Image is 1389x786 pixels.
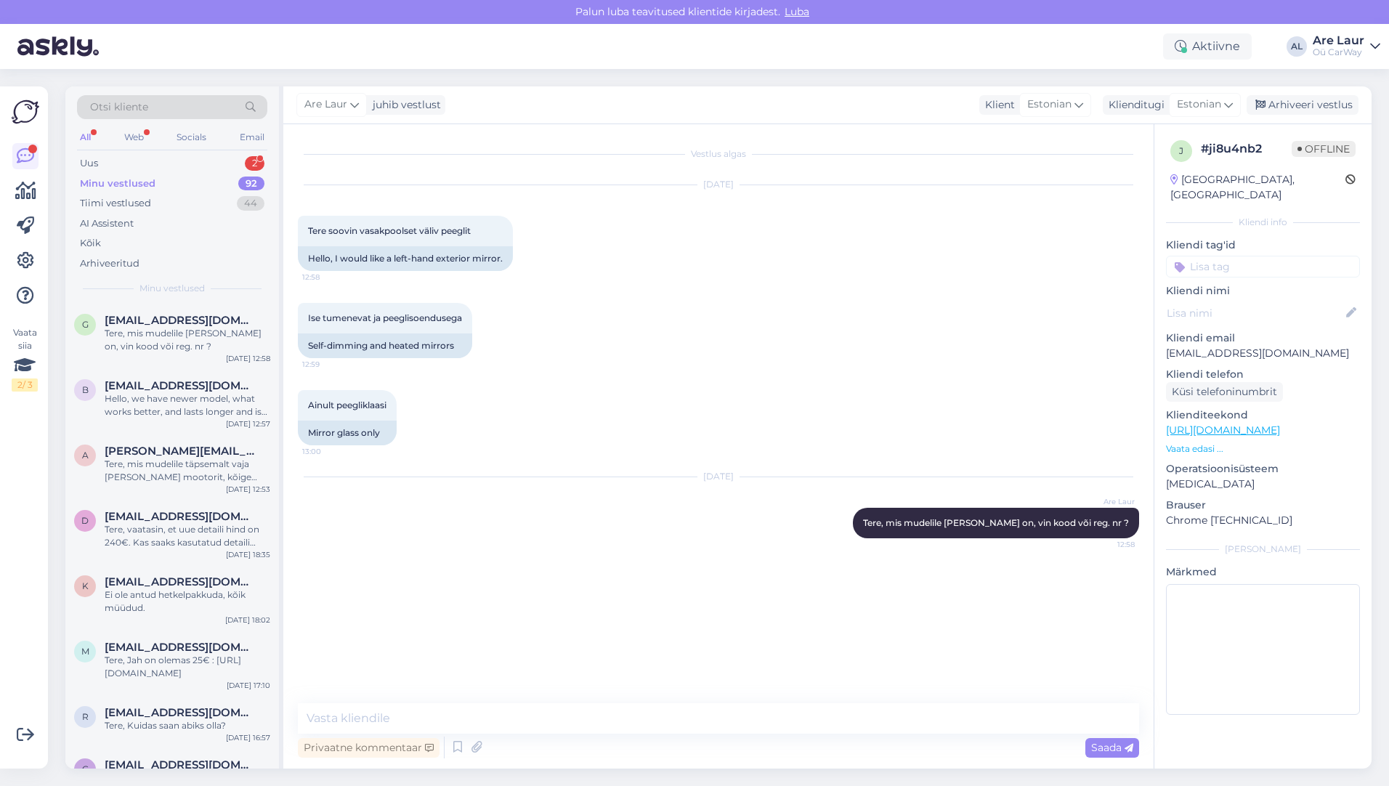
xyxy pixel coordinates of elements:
div: Arhiveeritud [80,256,139,271]
span: Luba [780,5,814,18]
p: Brauser [1166,498,1360,513]
div: [DATE] 16:57 [226,732,270,743]
span: Are Laur [304,97,347,113]
div: Tere, Kuidas saan abiks olla? [105,719,270,732]
p: Kliendi email [1166,331,1360,346]
div: Tere, mis mudelile täpsemalt vaja [PERSON_NAME] mootorit, kõige parem oleks kui helistate 5213002... [105,458,270,484]
span: Tere soovin vasakpoolset väliv peeglit [308,225,471,236]
span: Minu vestlused [139,282,205,295]
div: [DATE] 12:53 [226,484,270,495]
div: Klienditugi [1103,97,1165,113]
span: Saada [1091,741,1133,754]
div: Hello, we have newer model, what works better, and lasts longer and is more bullet proof. We will... [105,392,270,418]
div: Kliendi info [1166,216,1360,229]
span: kaarelkutsaar687@gmail.com [105,575,256,588]
div: Socials [174,128,209,147]
p: Kliendi tag'id [1166,238,1360,253]
div: Tere, mis mudelile [PERSON_NAME] on, vin kood või reg. nr ? [105,327,270,353]
div: Tiimi vestlused [80,196,151,211]
div: Uus [80,156,98,171]
div: Are Laur [1313,35,1364,46]
span: d [81,515,89,526]
p: Klienditeekond [1166,408,1360,423]
p: Chrome [TECHNICAL_ID] [1166,513,1360,528]
span: andres.loss@mail.ee [105,445,256,458]
div: 44 [237,196,264,211]
span: Are Laur [1080,496,1135,507]
div: 2 [245,156,264,171]
input: Lisa nimi [1167,305,1343,321]
span: davrkru@gmail.com [105,510,256,523]
span: balashovandrey0@gmail.com [105,379,256,392]
div: juhib vestlust [367,97,441,113]
span: Tere, mis mudelile [PERSON_NAME] on, vin kood või reg. nr ? [863,517,1129,528]
div: [DATE] 18:35 [226,549,270,560]
span: 12:59 [302,359,357,370]
p: Vaata edasi ... [1166,442,1360,455]
div: Web [121,128,147,147]
span: Estonian [1177,97,1221,113]
div: Kõik [80,236,101,251]
a: Are LaurOü CarWay [1313,35,1380,58]
div: Aktiivne [1163,33,1252,60]
p: Kliendi nimi [1166,283,1360,299]
p: [MEDICAL_DATA] [1166,477,1360,492]
div: Arhiveeri vestlus [1247,95,1358,115]
div: Oü CarWay [1313,46,1364,58]
span: germo.ts@gmail.com [105,314,256,327]
span: 12:58 [1080,539,1135,550]
span: Offline [1292,141,1356,157]
span: Otsi kliente [90,100,148,115]
div: Klient [979,97,1015,113]
div: All [77,128,94,147]
div: # ji8u4nb2 [1201,140,1292,158]
div: [DATE] 18:02 [225,615,270,625]
div: 92 [238,177,264,191]
div: AI Assistent [80,216,134,231]
span: Ainult peegliklaasi [308,400,386,410]
div: [DATE] 12:57 [226,418,270,429]
div: [PERSON_NAME] [1166,543,1360,556]
div: 2 / 3 [12,378,38,392]
span: k [82,580,89,591]
p: Märkmed [1166,564,1360,580]
div: [DATE] [298,178,1139,191]
span: g [82,763,89,774]
div: Ei ole antud hetkelpakkuda, kõik müüdud. [105,588,270,615]
div: Vaata siia [12,326,38,392]
div: [DATE] 17:10 [227,680,270,691]
span: b [82,384,89,395]
div: Tere, Jah on olemas 25€ : [URL][DOMAIN_NAME] [105,654,270,680]
div: [DATE] [298,470,1139,483]
span: m [81,646,89,657]
a: [URL][DOMAIN_NAME] [1166,424,1280,437]
span: 13:00 [302,446,357,457]
span: raitkull@gmail.com [105,706,256,719]
span: Estonian [1027,97,1072,113]
div: [GEOGRAPHIC_DATA], [GEOGRAPHIC_DATA] [1170,172,1345,203]
div: [DATE] 12:58 [226,353,270,364]
p: Kliendi telefon [1166,367,1360,382]
div: Mirror glass only [298,421,397,445]
p: Operatsioonisüsteem [1166,461,1360,477]
input: Lisa tag [1166,256,1360,277]
span: a [82,450,89,461]
div: Tere, vaatasin, et uue detaili hind on 240€. Kas saaks kasutatud detaili puhul paremat [PERSON_NA... [105,523,270,549]
span: Ise tumenevat ja peeglisoendusega [308,312,462,323]
div: Minu vestlused [80,177,155,191]
div: Hello, I would like a left-hand exterior mirror. [298,246,513,271]
div: Vestlus algas [298,147,1139,161]
div: Email [237,128,267,147]
div: Privaatne kommentaar [298,738,440,758]
span: merilyandrejeva@gmail.com [105,641,256,654]
img: Askly Logo [12,98,39,126]
div: AL [1287,36,1307,57]
span: g [82,319,89,330]
p: [EMAIL_ADDRESS][DOMAIN_NAME] [1166,346,1360,361]
span: 12:58 [302,272,357,283]
span: r [82,711,89,722]
span: j [1179,145,1183,156]
div: Self-dimming and heated mirrors [298,333,472,358]
div: Küsi telefoninumbrit [1166,382,1283,402]
span: garethchickey@gmail.com [105,758,256,771]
